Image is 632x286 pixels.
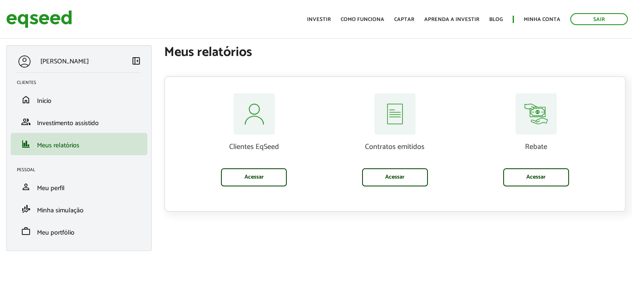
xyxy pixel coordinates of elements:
p: Contratos emitidos [331,143,460,152]
span: group [21,117,31,127]
a: homeInício [17,95,141,105]
li: Minha simulação [11,198,147,220]
p: [PERSON_NAME] [40,58,89,65]
span: Investimento assistido [37,118,99,129]
a: Blog [489,17,503,22]
li: Meus relatórios [11,133,147,155]
a: Minha conta [524,17,560,22]
span: work [21,226,31,236]
a: Acessar [221,168,287,186]
a: Acessar [503,168,569,186]
a: Investir [307,17,331,22]
span: Início [37,95,51,107]
a: Sair [570,13,628,25]
li: Início [11,88,147,111]
img: EqSeed [6,8,72,30]
span: Meu portfólio [37,227,74,238]
a: Aprenda a investir [424,17,479,22]
a: personMeu perfil [17,182,141,192]
a: financeMeus relatórios [17,139,141,149]
a: workMeu portfólio [17,226,141,236]
li: Meu portfólio [11,220,147,242]
p: Clientes EqSeed [190,143,318,152]
span: Meu perfil [37,183,65,194]
h2: Pessoal [17,167,147,172]
span: person [21,182,31,192]
span: left_panel_close [131,56,141,66]
a: Acessar [362,168,428,186]
li: Investimento assistido [11,111,147,133]
img: relatorios-assessor-contratos.svg [374,93,416,135]
span: Minha simulação [37,205,84,216]
h2: Clientes [17,80,147,85]
span: Meus relatórios [37,140,79,151]
h1: Meus relatórios [164,45,626,60]
a: Colapsar menu [131,56,141,67]
p: Rebate [472,143,600,152]
a: groupInvestimento assistido [17,117,141,127]
span: finance_mode [21,204,31,214]
a: finance_modeMinha simulação [17,204,141,214]
img: relatorios-assessor-clientes.svg [233,93,275,135]
a: Captar [394,17,414,22]
a: Como funciona [341,17,384,22]
span: home [21,95,31,105]
img: relatorios-assessor-rebate.svg [515,93,557,135]
li: Meu perfil [11,176,147,198]
span: finance [21,139,31,149]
